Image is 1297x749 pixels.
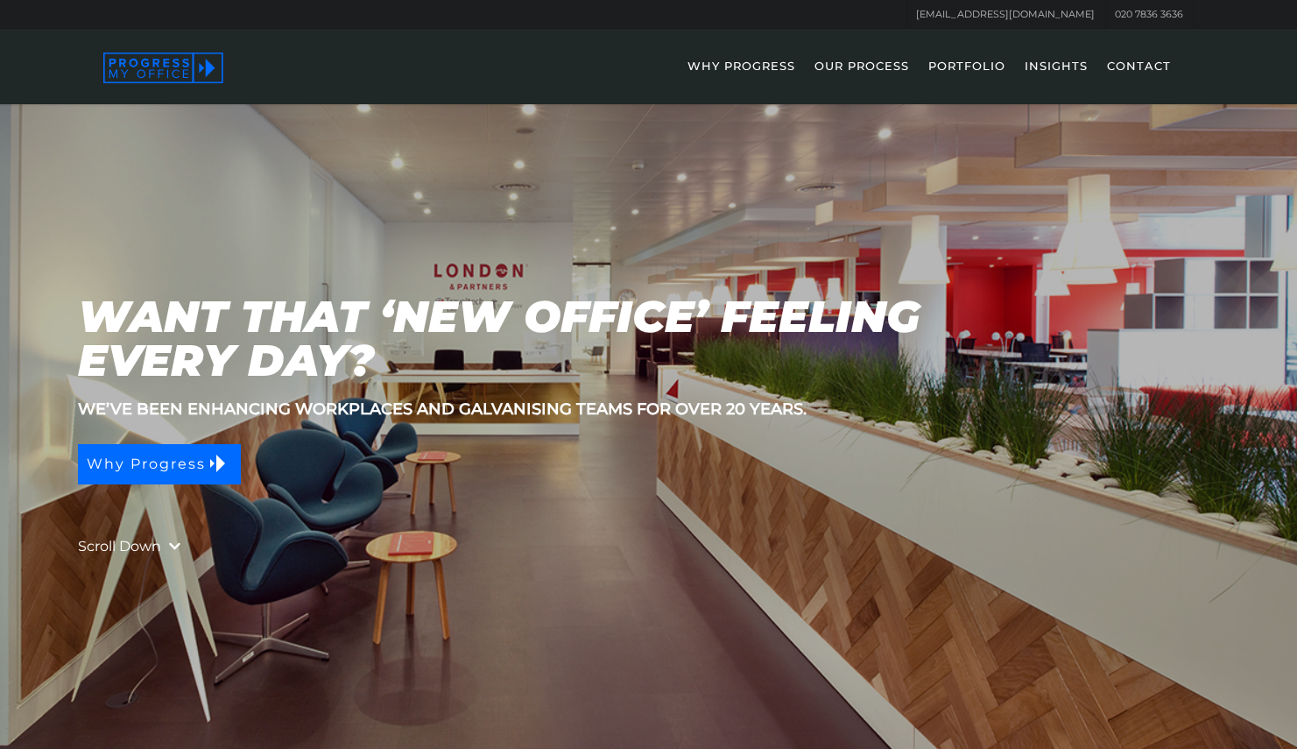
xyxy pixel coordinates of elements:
[1098,53,1180,103] a: CONTACT
[920,53,1014,103] a: PORTFOLIO
[78,535,161,558] a: Scroll Down
[78,444,241,484] a: Why Progress
[78,400,1219,418] h3: We’ve been enhancing workplaces and galvanising teams for over 20 years.
[78,295,921,383] h1: Want that ‘new office’ feeling every day?
[679,53,804,103] a: WHY PROGRESS
[806,53,918,103] a: OUR PROCESS
[1016,53,1096,103] a: INSIGHTS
